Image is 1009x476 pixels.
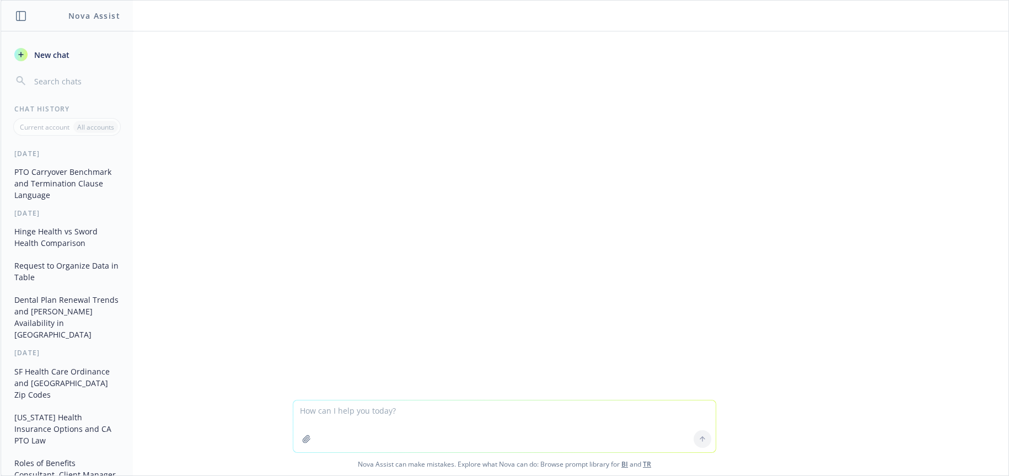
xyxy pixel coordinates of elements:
button: New chat [10,45,124,65]
p: Current account [20,122,69,132]
div: [DATE] [1,149,133,158]
div: [DATE] [1,208,133,218]
button: PTO Carryover Benchmark and Termination Clause Language [10,163,124,204]
span: New chat [32,49,69,61]
a: TR [643,459,651,469]
button: SF Health Care Ordinance and [GEOGRAPHIC_DATA] Zip Codes [10,362,124,404]
button: Request to Organize Data in Table [10,256,124,286]
div: Chat History [1,104,133,114]
button: Hinge Health vs Sword Health Comparison [10,222,124,252]
h1: Nova Assist [68,10,120,22]
button: Dental Plan Renewal Trends and [PERSON_NAME] Availability in [GEOGRAPHIC_DATA] [10,291,124,344]
a: BI [621,459,628,469]
span: Nova Assist can make mistakes. Explore what Nova can do: Browse prompt library for and [5,453,1004,475]
input: Search chats [32,73,120,89]
p: All accounts [77,122,114,132]
div: [DATE] [1,348,133,357]
button: [US_STATE] Health Insurance Options and CA PTO Law [10,408,124,450]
